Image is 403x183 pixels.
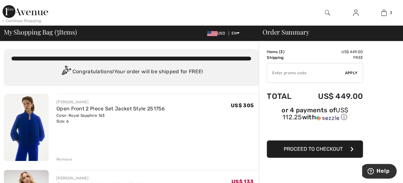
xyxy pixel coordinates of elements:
[345,70,358,76] span: Apply
[301,85,363,107] td: US$ 449.00
[3,18,41,24] div: < Continue Shopping
[316,115,339,121] img: Sezzle
[56,156,72,162] div: Remove
[56,106,165,112] a: Open Front 2 Piece Set Jacket Style 251756
[267,107,363,122] div: or 4 payments of with
[4,29,77,35] span: My Shopping Bag ( Items)
[56,113,165,124] div: Color: Royal Sapphire 163 Size: 6
[381,9,387,17] img: My Bag
[56,27,59,36] span: 3
[301,55,363,60] td: Free
[267,107,363,124] div: or 4 payments ofUS$ 112.25withSezzle Click to learn more about Sezzle
[267,55,301,60] td: Shipping
[4,94,49,161] img: Open Front 2 Piece Set Jacket Style 251756
[348,9,364,17] a: Sign In
[353,9,358,17] img: My Info
[231,31,239,36] span: EN
[370,9,398,17] a: 3
[284,146,343,152] span: Proceed to Checkout
[301,49,363,55] td: US$ 449.00
[267,140,363,158] button: Proceed to Checkout
[56,175,144,181] div: [PERSON_NAME]
[12,66,251,78] div: Congratulations! Your order will be shipped for FREE!
[325,9,330,17] img: search the website
[255,29,399,35] div: Order Summary
[267,49,301,55] td: Items ( )
[362,164,397,180] iframe: Opens a widget where you can find more information
[231,102,254,108] span: US$ 305
[207,31,217,36] img: US Dollar
[60,66,72,78] img: Congratulation2.svg
[282,106,348,121] span: US$ 112.25
[3,5,48,18] img: 1ère Avenue
[56,99,165,105] div: [PERSON_NAME]
[267,85,301,107] td: Total
[390,10,392,16] span: 3
[267,124,363,138] iframe: PayPal-paypal
[280,50,283,54] span: 3
[207,31,228,36] span: USD
[267,63,345,83] input: Promo code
